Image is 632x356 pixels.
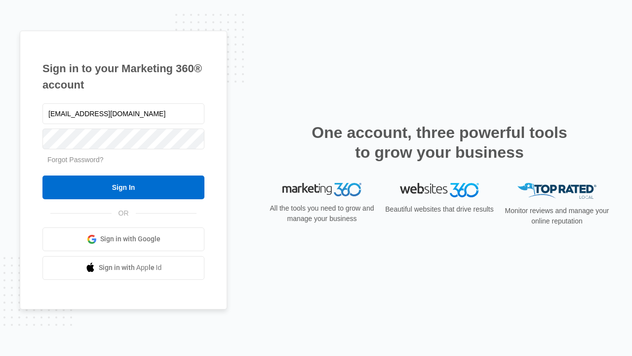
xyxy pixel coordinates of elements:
[384,204,495,215] p: Beautiful websites that drive results
[100,234,160,244] span: Sign in with Google
[400,183,479,197] img: Websites 360
[267,203,377,224] p: All the tools you need to grow and manage your business
[42,176,204,199] input: Sign In
[47,156,104,164] a: Forgot Password?
[282,183,361,197] img: Marketing 360
[112,208,136,219] span: OR
[502,206,612,226] p: Monitor reviews and manage your online reputation
[309,123,570,162] h2: One account, three powerful tools to grow your business
[42,256,204,280] a: Sign in with Apple Id
[99,263,162,273] span: Sign in with Apple Id
[517,183,596,199] img: Top Rated Local
[42,60,204,93] h1: Sign in to your Marketing 360® account
[42,103,204,124] input: Email
[42,227,204,251] a: Sign in with Google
